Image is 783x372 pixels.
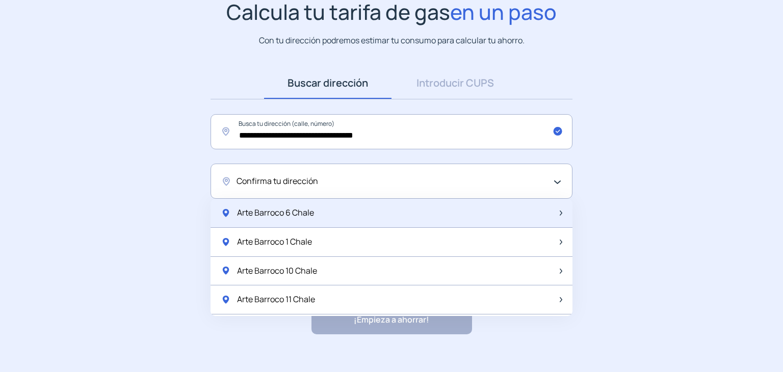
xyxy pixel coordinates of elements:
img: location-pin-green.svg [221,237,231,247]
span: Arte Barroco 10 Chale [237,264,317,278]
img: arrow-next-item.svg [560,210,562,216]
img: location-pin-green.svg [221,265,231,276]
img: arrow-next-item.svg [560,269,562,274]
img: arrow-next-item.svg [560,240,562,245]
span: Arte Barroco 6 Chale [237,206,314,220]
span: Confirma tu dirección [237,175,318,188]
img: location-pin-green.svg [221,208,231,218]
span: Arte Barroco 1 Chale [237,235,312,249]
span: Arte Barroco 11 Chale [237,293,315,306]
p: Con tu dirección podremos estimar tu consumo para calcular tu ahorro. [259,34,525,47]
a: Buscar dirección [264,67,391,99]
img: arrow-next-item.svg [560,297,562,302]
a: Introducir CUPS [391,67,519,99]
img: location-pin-green.svg [221,295,231,305]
